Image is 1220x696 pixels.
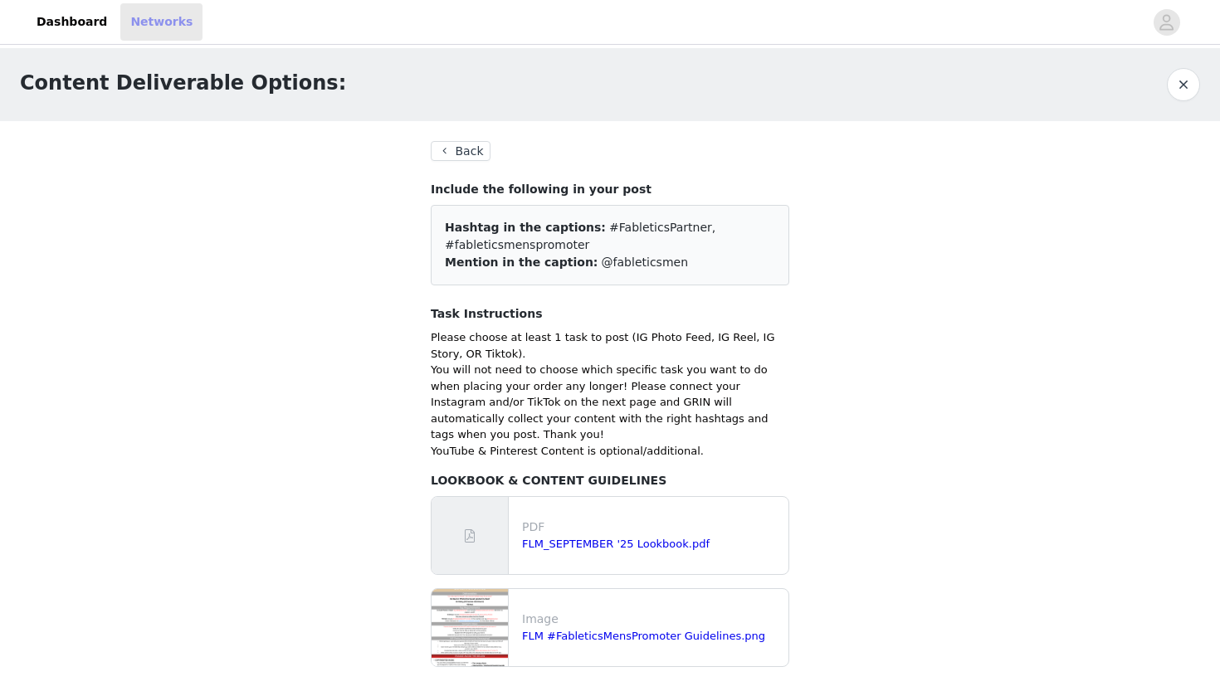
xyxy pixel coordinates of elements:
[522,518,782,536] p: PDF
[602,256,688,269] span: @fableticsmen
[431,362,789,443] p: You will not need to choose which specific task you want to do when placing your order any longer...
[431,305,789,323] h4: Task Instructions
[522,630,765,642] a: FLM #FableticsMensPromoter Guidelines.png
[432,589,508,666] img: file
[431,329,789,362] p: Please choose at least 1 task to post (IG Photo Feed, IG Reel, IG Story, OR Tiktok).
[27,3,117,41] a: Dashboard
[120,3,203,41] a: Networks
[431,141,490,161] button: Back
[445,221,606,234] span: Hashtag in the captions:
[445,256,598,269] span: Mention in the caption:
[522,538,710,550] a: FLM_SEPTEMBER '25 Lookbook.pdf
[522,611,782,628] p: Image
[20,68,346,98] h1: Content Deliverable Options:
[431,181,789,198] h4: Include the following in your post
[431,443,789,460] p: YouTube & Pinterest Content is optional/additional.
[431,472,789,489] h4: LOOKBOOK & CONTENT GUIDELINES
[1159,9,1174,36] div: avatar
